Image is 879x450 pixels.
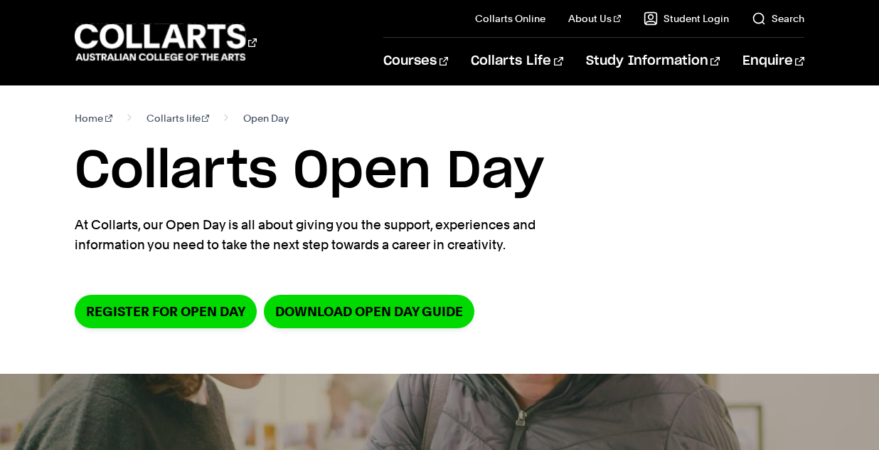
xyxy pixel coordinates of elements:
[75,22,257,63] div: Go to homepage
[644,11,729,26] a: Student Login
[264,295,474,328] a: DOWNLOAD OPEN DAY GUIDE
[75,140,804,204] h1: Collarts Open Day
[75,215,594,255] p: At Collarts, our Open Day is all about giving you the support, experiences and information you ne...
[146,108,210,128] a: Collarts life
[586,38,720,85] a: Study Information
[383,38,448,85] a: Courses
[742,38,804,85] a: Enquire
[752,11,804,26] a: Search
[243,108,289,128] span: Open Day
[75,108,112,128] a: Home
[75,295,257,328] a: Register for Open Day
[568,11,621,26] a: About Us
[471,38,563,85] a: Collarts Life
[475,11,545,26] a: Collarts Online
